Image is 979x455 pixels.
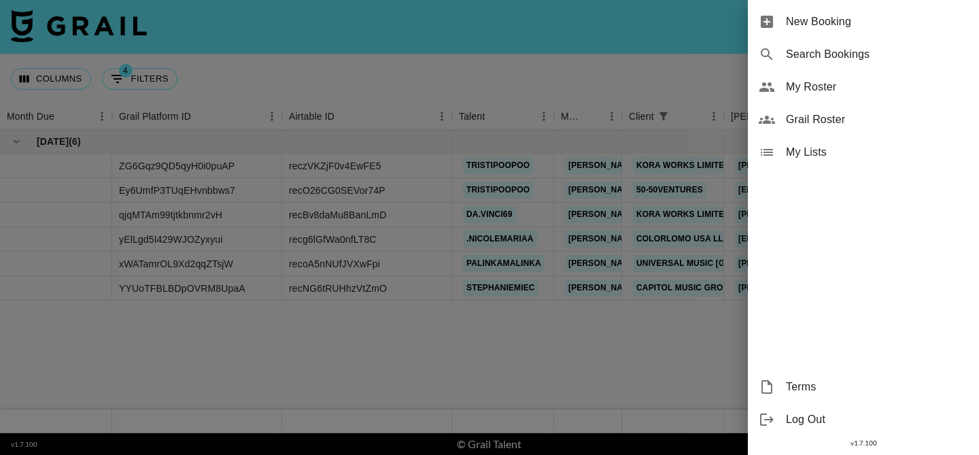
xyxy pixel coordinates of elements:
div: Grail Roster [748,103,979,136]
span: My Lists [786,144,968,161]
div: New Booking [748,5,979,38]
span: Search Bookings [786,46,968,63]
div: Search Bookings [748,38,979,71]
div: Log Out [748,403,979,436]
div: Terms [748,371,979,403]
span: Log Out [786,411,968,428]
div: My Lists [748,136,979,169]
span: Terms [786,379,968,395]
span: Grail Roster [786,112,968,128]
span: My Roster [786,79,968,95]
div: My Roster [748,71,979,103]
div: v 1.7.100 [748,436,979,450]
span: New Booking [786,14,968,30]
